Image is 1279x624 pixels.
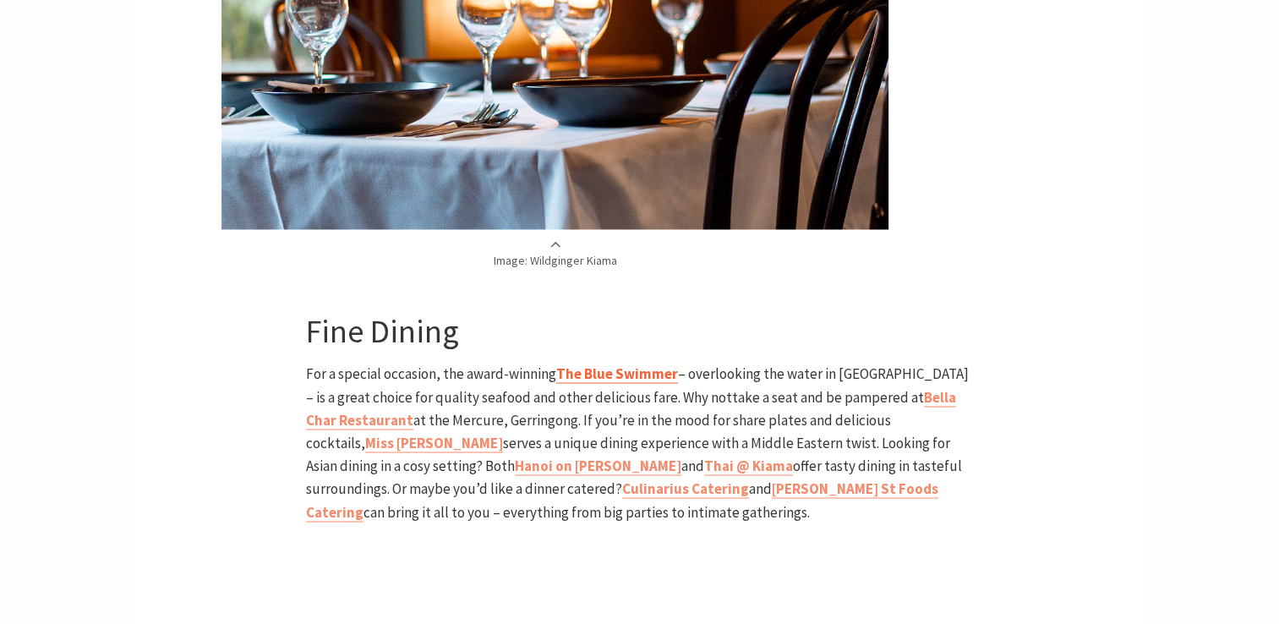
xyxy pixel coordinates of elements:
span: can bring it all to you – everything from big parties to intimate gatherings. [363,502,810,521]
span: and [749,479,772,497]
b: Culinarius Catering [622,479,749,497]
span: For a special occasion, the award-winning [306,364,556,382]
h3: Fine Dining [306,311,973,350]
span: and [681,456,704,474]
b: The Blue Swimmer [556,364,678,382]
a: Thai @ Kiama [704,456,793,475]
b: [PERSON_NAME] St Foods Catering [306,479,938,520]
a: Bella Char Restaurant [306,387,956,430]
a: The Blue Swimmer [556,364,678,383]
a: Culinarius Catering [622,479,749,498]
a: [PERSON_NAME] St Foods Catering [306,479,938,521]
span: – overlooking the water in [GEOGRAPHIC_DATA] – is a great choice for quality seafood and other de... [306,364,969,405]
b: Bella Char Restaurant [306,387,956,429]
a: Hanoi on [PERSON_NAME] [515,456,681,475]
a: Miss [PERSON_NAME] [365,433,503,452]
p: Image: Wildginger Kiama [221,238,888,269]
span: at the Mercure, Gerringong. If you’re in the mood for share plates and delicious cocktails, serve... [306,410,950,474]
span: take a seat and be pampered at [732,387,924,406]
b: Thai @ Kiama [704,456,793,474]
b: Hanoi on [PERSON_NAME] [515,456,681,474]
